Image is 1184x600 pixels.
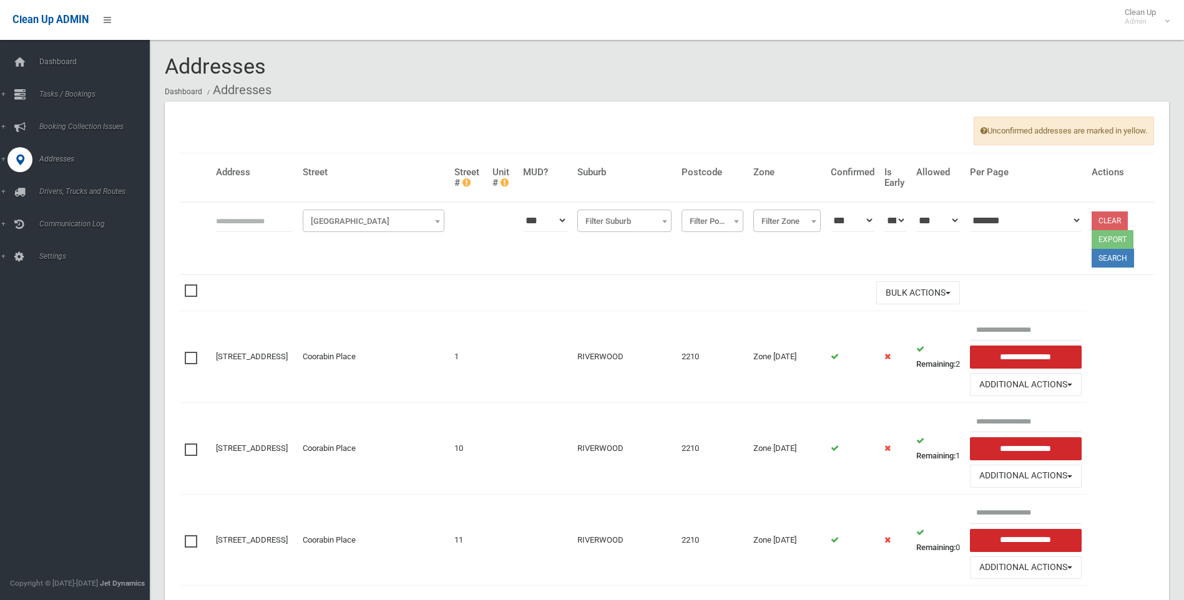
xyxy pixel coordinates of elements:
[1092,230,1133,249] button: Export
[970,556,1082,579] button: Additional Actions
[748,311,826,403] td: Zone [DATE]
[916,543,956,552] strong: Remaining:
[298,311,449,403] td: Coorabin Place
[876,281,960,304] button: Bulk Actions
[449,403,488,495] td: 10
[523,167,567,178] h4: MUD?
[36,155,159,163] span: Addresses
[303,210,444,232] span: Filter Street
[911,311,965,403] td: 2
[298,403,449,495] td: Coorabin Place
[36,252,159,261] span: Settings
[884,167,906,188] h4: Is Early
[306,213,441,230] span: Filter Street
[970,373,1082,396] button: Additional Actions
[911,494,965,586] td: 0
[1125,17,1156,26] small: Admin
[685,213,740,230] span: Filter Postcode
[756,213,818,230] span: Filter Zone
[677,403,748,495] td: 2210
[831,167,874,178] h4: Confirmed
[36,220,159,228] span: Communication Log
[572,494,677,586] td: RIVERWOOD
[36,187,159,196] span: Drivers, Trucks and Routes
[970,167,1082,178] h4: Per Page
[748,494,826,586] td: Zone [DATE]
[916,451,956,460] strong: Remaining:
[748,403,826,495] td: Zone [DATE]
[916,167,960,178] h4: Allowed
[165,87,202,96] a: Dashboard
[36,90,159,99] span: Tasks / Bookings
[577,210,672,232] span: Filter Suburb
[1092,211,1128,230] a: Clear
[974,117,1154,145] span: Unconfirmed addresses are marked in yellow.
[916,359,956,369] strong: Remaining:
[36,122,159,131] span: Booking Collection Issues
[1092,249,1134,268] button: Search
[12,14,89,26] span: Clean Up ADMIN
[216,535,288,544] a: [STREET_ADDRESS]
[577,167,672,178] h4: Suburb
[572,311,677,403] td: RIVERWOOD
[970,465,1082,488] button: Additional Actions
[580,213,668,230] span: Filter Suburb
[165,54,266,79] span: Addresses
[10,579,98,588] span: Copyright © [DATE]-[DATE]
[677,494,748,586] td: 2210
[682,210,743,232] span: Filter Postcode
[682,167,743,178] h4: Postcode
[753,210,821,232] span: Filter Zone
[36,57,159,66] span: Dashboard
[677,311,748,403] td: 2210
[298,494,449,586] td: Coorabin Place
[454,167,483,188] h4: Street #
[204,79,272,102] li: Addresses
[216,167,293,178] h4: Address
[492,167,513,188] h4: Unit #
[216,443,288,453] a: [STREET_ADDRESS]
[100,579,145,588] strong: Jet Dynamics
[303,167,444,178] h4: Street
[1092,167,1149,178] h4: Actions
[1118,7,1168,26] span: Clean Up
[753,167,821,178] h4: Zone
[449,311,488,403] td: 1
[216,352,288,361] a: [STREET_ADDRESS]
[449,494,488,586] td: 11
[911,403,965,495] td: 1
[572,403,677,495] td: RIVERWOOD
